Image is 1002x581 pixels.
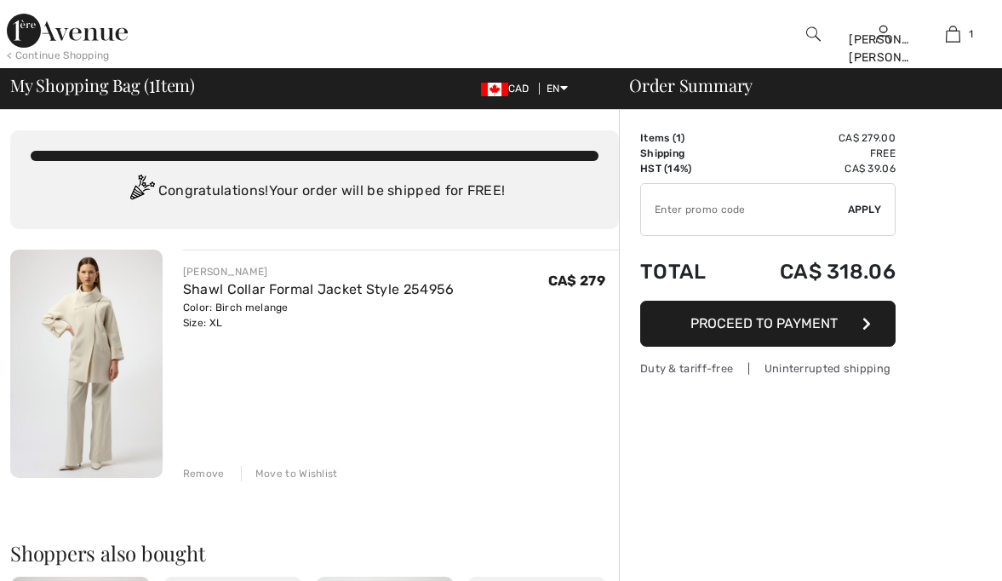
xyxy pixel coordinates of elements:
[733,161,896,176] td: CA$ 39.06
[183,281,455,297] a: Shawl Collar Formal Jacket Style 254956
[149,72,155,95] span: 1
[919,24,988,44] a: 1
[548,273,605,289] span: CA$ 279
[481,83,508,96] img: Canadian Dollar
[31,175,598,209] div: Congratulations! Your order will be shipped for FREE!
[876,24,890,44] img: My Info
[183,264,455,279] div: [PERSON_NAME]
[733,243,896,301] td: CA$ 318.06
[690,315,838,331] span: Proceed to Payment
[946,24,960,44] img: My Bag
[641,184,848,235] input: Promo code
[640,243,733,301] td: Total
[183,466,225,481] div: Remove
[733,146,896,161] td: Free
[848,202,882,217] span: Apply
[10,250,163,478] img: Shawl Collar Formal Jacket Style 254956
[676,132,681,144] span: 1
[640,360,896,377] div: Duty & tariff-free | Uninterrupted shipping
[7,48,110,63] div: < Continue Shopping
[183,300,455,331] div: Color: Birch melange Size: XL
[640,130,733,146] td: Items ( )
[481,83,536,95] span: CAD
[640,146,733,161] td: Shipping
[124,175,158,209] img: Congratulation2.svg
[849,31,917,66] div: [PERSON_NAME] [PERSON_NAME]
[547,83,568,95] span: EN
[609,77,992,94] div: Order Summary
[10,543,619,563] h2: Shoppers also bought
[7,14,128,48] img: 1ère Avenue
[733,130,896,146] td: CA$ 279.00
[876,26,890,42] a: Sign In
[10,77,195,94] span: My Shopping Bag ( Item)
[806,24,821,44] img: search the website
[969,26,973,42] span: 1
[640,301,896,347] button: Proceed to Payment
[241,466,338,481] div: Move to Wishlist
[640,161,733,176] td: HST (14%)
